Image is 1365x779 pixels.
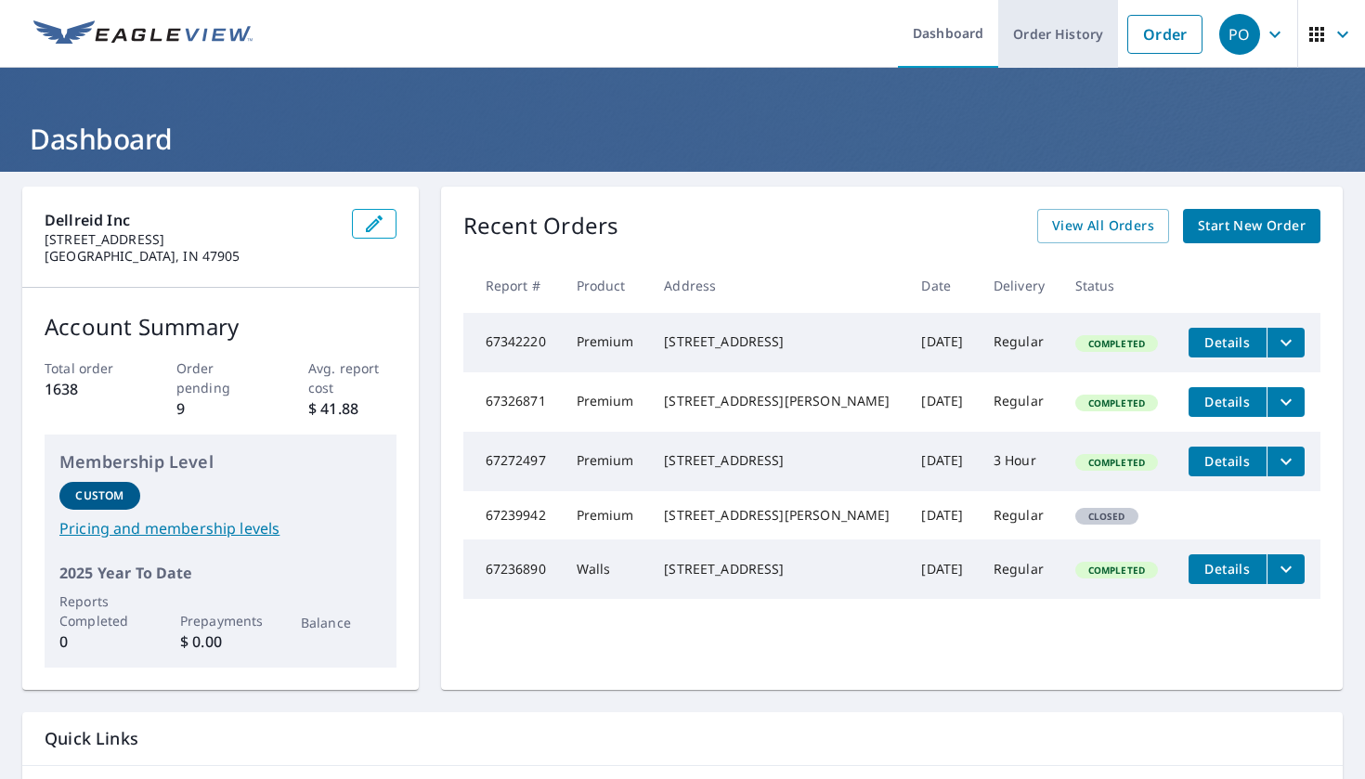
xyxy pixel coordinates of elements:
[22,120,1343,158] h1: Dashboard
[1077,456,1156,469] span: Completed
[664,392,891,410] div: [STREET_ADDRESS][PERSON_NAME]
[1200,393,1255,410] span: Details
[1077,396,1156,409] span: Completed
[906,432,978,491] td: [DATE]
[463,491,562,539] td: 67239942
[906,491,978,539] td: [DATE]
[308,397,396,420] p: $ 41.88
[59,449,382,474] p: Membership Level
[1052,214,1154,238] span: View All Orders
[562,313,650,372] td: Premium
[45,310,396,344] p: Account Summary
[1198,214,1306,238] span: Start New Order
[463,372,562,432] td: 67326871
[979,491,1060,539] td: Regular
[59,630,140,653] p: 0
[664,506,891,525] div: [STREET_ADDRESS][PERSON_NAME]
[906,372,978,432] td: [DATE]
[664,332,891,351] div: [STREET_ADDRESS]
[1189,447,1267,476] button: detailsBtn-67272497
[33,20,253,48] img: EV Logo
[562,539,650,599] td: Walls
[979,372,1060,432] td: Regular
[1267,447,1305,476] button: filesDropdownBtn-67272497
[1183,209,1320,243] a: Start New Order
[180,611,261,630] p: Prepayments
[463,209,619,243] p: Recent Orders
[1219,14,1260,55] div: PO
[180,630,261,653] p: $ 0.00
[45,727,1320,750] p: Quick Links
[176,397,265,420] p: 9
[1189,554,1267,584] button: detailsBtn-67236890
[1189,328,1267,357] button: detailsBtn-67342220
[664,560,891,578] div: [STREET_ADDRESS]
[906,539,978,599] td: [DATE]
[1189,387,1267,417] button: detailsBtn-67326871
[176,358,265,397] p: Order pending
[75,487,123,504] p: Custom
[906,313,978,372] td: [DATE]
[664,451,891,470] div: [STREET_ADDRESS]
[463,539,562,599] td: 67236890
[1077,510,1137,523] span: Closed
[463,432,562,491] td: 67272497
[45,231,337,248] p: [STREET_ADDRESS]
[1077,564,1156,577] span: Completed
[1267,387,1305,417] button: filesDropdownBtn-67326871
[979,313,1060,372] td: Regular
[59,517,382,539] a: Pricing and membership levels
[1200,333,1255,351] span: Details
[649,258,906,313] th: Address
[1200,452,1255,470] span: Details
[979,539,1060,599] td: Regular
[45,248,337,265] p: [GEOGRAPHIC_DATA], IN 47905
[979,258,1060,313] th: Delivery
[1127,15,1202,54] a: Order
[463,258,562,313] th: Report #
[45,209,337,231] p: Dellreid Inc
[979,432,1060,491] td: 3 Hour
[1200,560,1255,578] span: Details
[562,432,650,491] td: Premium
[1060,258,1174,313] th: Status
[562,372,650,432] td: Premium
[1267,554,1305,584] button: filesDropdownBtn-67236890
[308,358,396,397] p: Avg. report cost
[59,562,382,584] p: 2025 Year To Date
[463,313,562,372] td: 67342220
[906,258,978,313] th: Date
[59,591,140,630] p: Reports Completed
[562,258,650,313] th: Product
[562,491,650,539] td: Premium
[1267,328,1305,357] button: filesDropdownBtn-67342220
[301,613,382,632] p: Balance
[1037,209,1169,243] a: View All Orders
[45,358,133,378] p: Total order
[45,378,133,400] p: 1638
[1077,337,1156,350] span: Completed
